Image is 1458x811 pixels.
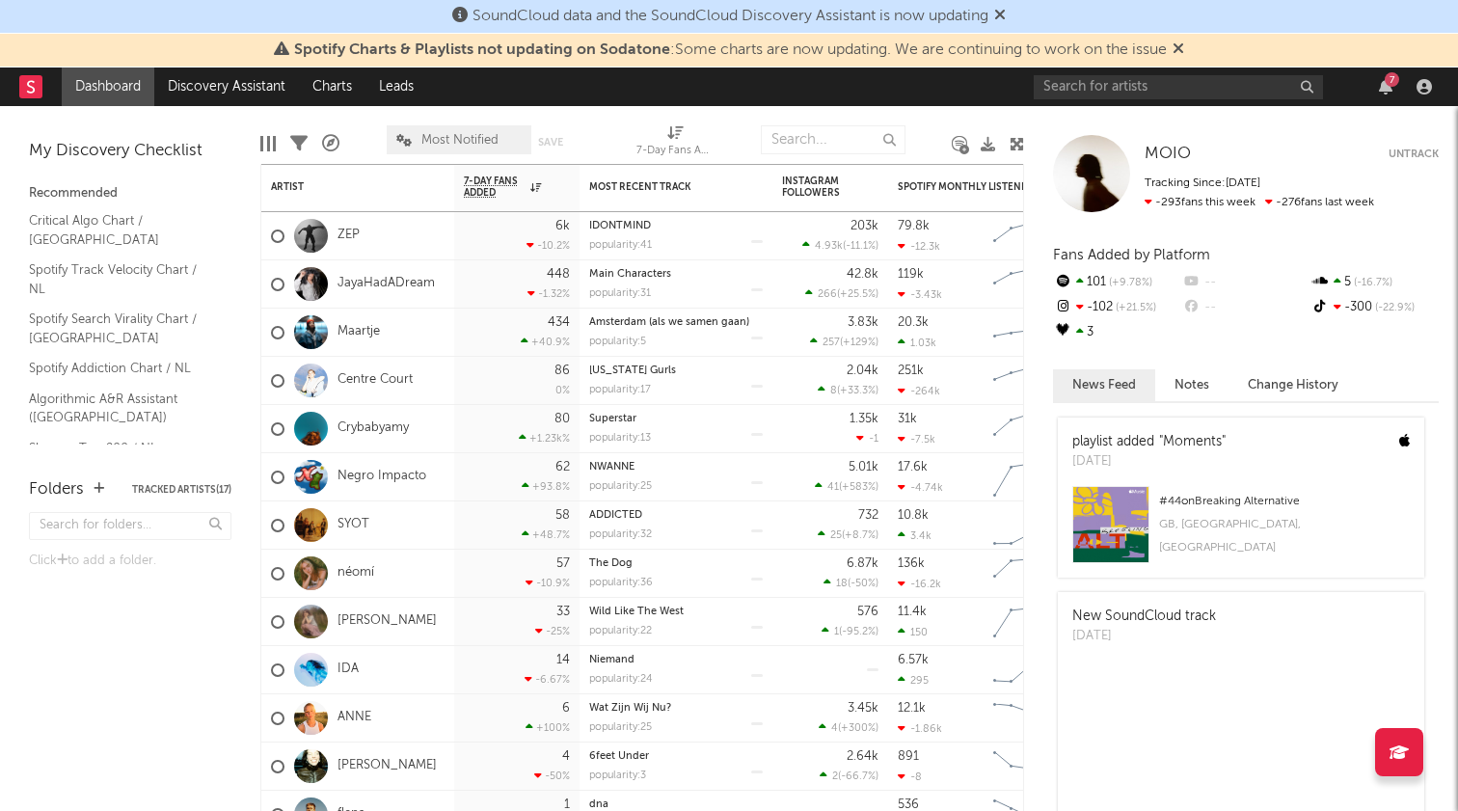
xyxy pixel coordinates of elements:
div: 536 [898,798,919,811]
span: MOIO [1145,146,1191,162]
span: 2 [832,771,838,782]
a: [PERSON_NAME] [337,758,437,774]
a: néomí [337,565,374,581]
a: Spotify Addiction Chart / NL [29,358,212,379]
div: -12.3k [898,240,940,253]
svg: Chart title [985,501,1071,550]
div: +40.9 % [521,336,570,348]
span: -22.9 % [1372,303,1415,313]
div: popularity: 5 [589,337,646,347]
a: Algorithmic A&R Assistant ([GEOGRAPHIC_DATA]) [29,389,212,428]
span: Dismiss [1173,42,1184,58]
a: IDONTMIND [589,221,651,231]
div: 891 [898,750,919,763]
a: Dashboard [62,68,154,106]
button: Tracked Artists(17) [132,485,231,495]
span: SoundCloud data and the SoundCloud Discovery Assistant is now updating [472,9,988,24]
svg: Chart title [985,260,1071,309]
div: 448 [547,268,570,281]
a: [PERSON_NAME] [337,613,437,630]
input: Search for artists [1034,75,1323,99]
div: 86 [554,365,570,377]
div: 31k [898,413,917,425]
div: 295 [898,674,929,687]
div: 101 [1053,270,1181,295]
div: 7-Day Fans Added (7-Day Fans Added) [636,140,714,163]
button: Untrack [1389,145,1439,164]
div: playlist added [1072,432,1226,452]
a: ADDICTED [589,510,642,521]
div: popularity: 17 [589,385,651,395]
a: IDA [337,662,359,678]
svg: Chart title [985,357,1071,405]
div: # 44 on Breaking Alternative [1159,490,1410,513]
div: -- [1181,295,1309,320]
div: popularity: 3 [589,770,646,781]
svg: Chart title [985,550,1071,598]
span: +300 % [841,723,876,734]
span: 25 [830,530,842,541]
a: Discovery Assistant [154,68,299,106]
span: +129 % [843,338,876,348]
div: ( ) [805,287,878,300]
a: ZEP [337,228,360,244]
span: +9.78 % [1106,278,1152,288]
div: Wild Like The West [589,607,763,617]
div: Edit Columns [260,116,276,172]
div: -1.86k [898,722,942,735]
a: Spotify Search Virality Chart / [GEOGRAPHIC_DATA] [29,309,212,348]
span: +21.5 % [1113,303,1156,313]
svg: Chart title [985,309,1071,357]
div: Main Characters [589,269,763,280]
a: Wild Like The West [589,607,684,617]
a: Shazam Top 200 / NL [29,438,212,459]
div: popularity: 24 [589,674,653,685]
a: Niemand [589,655,634,665]
button: 7 [1379,79,1392,95]
span: 4.93k [815,241,843,252]
div: 20.3k [898,316,929,329]
div: 434 [548,316,570,329]
div: 62 [555,461,570,473]
div: -16.2k [898,578,941,590]
div: 3.83k [848,316,878,329]
a: [US_STATE] Gurls [589,365,676,376]
span: -11.1 % [846,241,876,252]
div: ADDICTED [589,510,763,521]
div: ( ) [802,239,878,252]
div: 732 [858,509,878,522]
div: +100 % [526,721,570,734]
div: 6feet Under [589,751,763,762]
a: JayaHadADream [337,276,435,292]
a: Main Characters [589,269,671,280]
div: The Dog [589,558,763,569]
span: -66.7 % [841,771,876,782]
a: ANNE [337,710,371,726]
div: 2.64k [847,750,878,763]
div: 6.87k [847,557,878,570]
span: 8 [830,386,837,396]
a: SYOT [337,517,369,533]
div: 6 [562,702,570,715]
div: Spotify Monthly Listeners [898,181,1042,193]
div: -4.74k [898,481,943,494]
a: 6feet Under [589,751,649,762]
button: Save [538,137,563,148]
div: ( ) [819,721,878,734]
span: +8.7 % [845,530,876,541]
div: 11.4k [898,606,927,618]
div: -25 % [535,625,570,637]
div: 79.8k [898,220,930,232]
a: Amsterdam (als we samen gaan) [589,317,749,328]
div: -6.67 % [525,673,570,686]
div: popularity: 36 [589,578,653,588]
a: "Moments" [1159,435,1226,448]
div: Superstar [589,414,763,424]
div: 17.6k [898,461,928,473]
div: -10.2 % [526,239,570,252]
div: 3.45k [848,702,878,715]
span: +583 % [842,482,876,493]
span: -1 [869,434,878,445]
span: 1 [834,627,839,637]
div: popularity: 31 [589,288,651,299]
